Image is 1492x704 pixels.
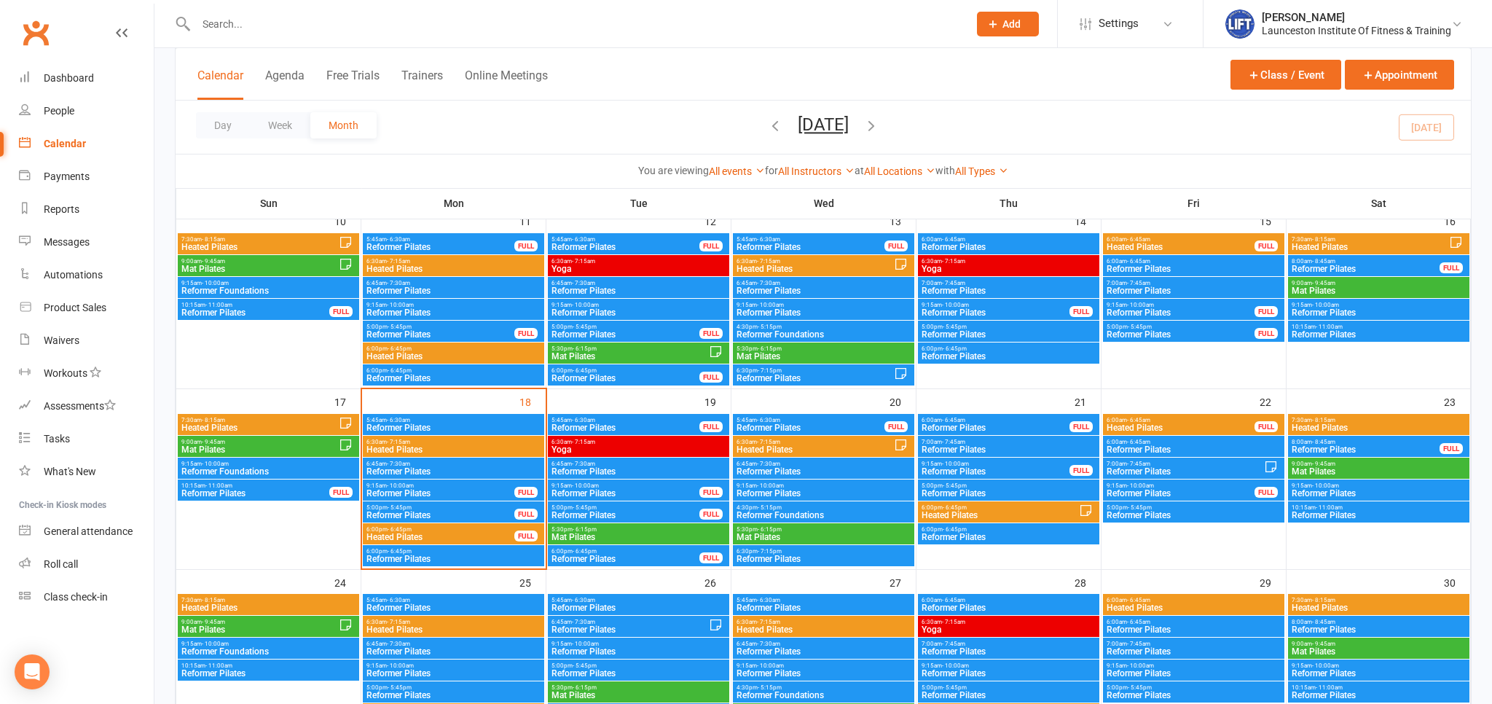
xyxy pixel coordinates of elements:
span: 9:00am [1291,461,1467,467]
div: General attendance [44,525,133,537]
div: 17 [334,389,361,413]
span: - 6:30am [757,236,780,243]
strong: at [855,165,864,176]
a: What's New [19,455,154,488]
span: 6:00pm [366,345,541,352]
span: Reformer Pilates [366,330,515,339]
span: 9:15am [736,482,911,489]
span: Reformer Pilates [366,423,541,432]
span: 4:30pm [736,324,911,330]
div: Payments [44,171,90,182]
div: 14 [1075,208,1101,232]
span: - 10:00am [202,280,229,286]
span: - 11:00am [205,302,232,308]
div: FULL [884,421,908,432]
span: - 6:45am [942,417,965,423]
a: All events [709,165,765,177]
span: - 6:45am [1127,417,1150,423]
span: Reformer Pilates [366,374,541,383]
span: - 6:30am [387,236,410,243]
span: 6:00am [1106,439,1281,445]
span: - 10:00am [757,302,784,308]
th: Tue [546,188,731,219]
th: Sat [1287,188,1471,219]
span: 7:00am [921,280,1096,286]
div: Messages [44,236,90,248]
span: 6:45am [551,280,726,286]
div: FULL [329,487,353,498]
a: Automations [19,259,154,292]
th: Sun [176,188,361,219]
div: FULL [514,240,538,251]
div: Assessments [44,400,116,412]
span: Reformer Pilates [1291,308,1467,317]
span: - 7:15am [757,258,780,265]
span: Reformer Pilates [1106,286,1281,295]
span: Reformer Foundations [736,330,911,339]
div: FULL [699,328,723,339]
div: Automations [44,269,103,281]
span: 6:30am [366,258,541,265]
span: 6:30am [921,258,1096,265]
span: - 10:00am [202,461,229,467]
a: All Instructors [778,165,855,177]
div: FULL [1255,306,1278,317]
span: Heated Pilates [366,352,541,361]
span: 6:30am [551,439,726,445]
div: FULL [699,372,723,383]
div: Class check-in [44,591,108,603]
span: 7:00am [921,439,1096,445]
span: Reformer Pilates [551,286,726,295]
span: 9:00am [181,439,339,445]
span: Reformer Pilates [921,352,1096,361]
a: Roll call [19,548,154,581]
span: - 7:15am [757,439,780,445]
span: - 7:15am [387,439,410,445]
span: 5:00pm [1106,324,1255,330]
span: - 7:30am [387,280,410,286]
div: 10 [334,208,361,232]
span: - 7:30am [572,461,595,467]
div: 22 [1260,389,1286,413]
div: People [44,105,74,117]
button: Add [977,12,1039,36]
span: 9:15am [366,482,515,489]
span: Reformer Pilates [921,286,1096,295]
span: Reformer Pilates [366,243,515,251]
div: 18 [519,389,546,413]
span: 5:45am [736,236,885,243]
button: Online Meetings [465,69,548,100]
span: 5:30pm [736,345,911,352]
span: Add [1002,18,1021,30]
input: Search... [192,14,958,34]
a: Assessments [19,390,154,423]
span: 6:00am [921,417,1070,423]
span: Mat Pilates [1291,467,1467,476]
span: - 10:00am [572,302,599,308]
span: - 5:45pm [943,324,967,330]
span: Reformer Pilates [921,308,1070,317]
span: Heated Pilates [736,445,894,454]
div: 11 [519,208,546,232]
span: - 6:30am [387,417,410,423]
span: Heated Pilates [366,445,541,454]
span: - 10:00am [942,461,969,467]
span: 6:00am [1106,417,1255,423]
span: Yoga [551,265,726,273]
span: - 7:30am [387,461,410,467]
th: Mon [361,188,546,219]
span: 6:30pm [736,367,894,374]
span: - 7:30am [572,280,595,286]
span: Reformer Pilates [921,330,1096,339]
span: 9:15am [736,302,911,308]
span: Reformer Pilates [1291,265,1440,273]
span: Heated Pilates [366,265,541,273]
span: - 6:45am [1127,236,1150,243]
span: 6:00pm [921,345,1096,352]
span: Heated Pilates [736,265,894,273]
span: Reformer Pilates [1106,330,1255,339]
img: thumb_image1711312309.png [1225,9,1255,39]
span: 8:00am [1291,439,1440,445]
strong: You are viewing [638,165,709,176]
span: - 10:00am [572,482,599,489]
